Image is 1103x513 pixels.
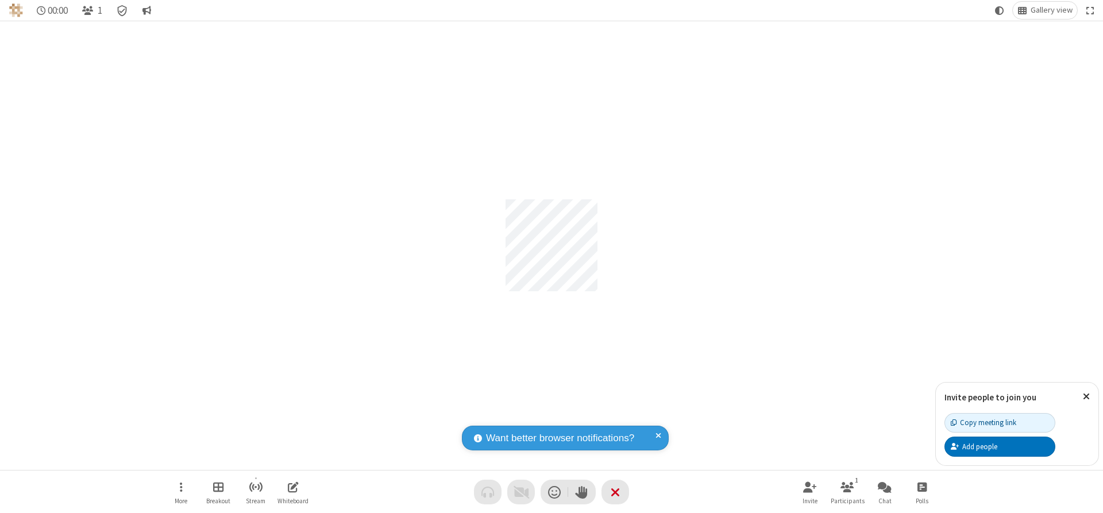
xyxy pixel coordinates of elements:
span: 00:00 [48,5,68,16]
button: End or leave meeting [601,480,629,504]
button: Change layout [1013,2,1077,19]
button: Open participant list [830,476,865,508]
button: Open participant list [77,2,107,19]
span: Whiteboard [277,497,308,504]
span: Participants [831,497,865,504]
button: Manage Breakout Rooms [201,476,236,508]
div: 1 [852,475,862,485]
button: Open poll [905,476,939,508]
button: Fullscreen [1082,2,1099,19]
button: Invite participants (Alt+I) [793,476,827,508]
span: Invite [803,497,817,504]
button: Using system theme [990,2,1009,19]
button: Close popover [1074,383,1098,411]
button: Add people [944,437,1055,456]
button: Send a reaction [541,480,568,504]
span: 1 [98,5,102,16]
button: Video [507,480,535,504]
button: Open chat [867,476,902,508]
button: Open shared whiteboard [276,476,310,508]
button: Audio problem - check your Internet connection or call by phone [474,480,502,504]
span: More [175,497,187,504]
div: Copy meeting link [951,417,1016,428]
button: Open menu [164,476,198,508]
span: Want better browser notifications? [486,431,634,446]
label: Invite people to join you [944,392,1036,403]
img: QA Selenium DO NOT DELETE OR CHANGE [9,3,23,17]
span: Gallery view [1031,6,1073,15]
span: Chat [878,497,892,504]
span: Stream [246,497,265,504]
button: Raise hand [568,480,596,504]
span: Breakout [206,497,230,504]
button: Copy meeting link [944,413,1055,433]
button: Conversation [137,2,156,19]
span: Polls [916,497,928,504]
div: Timer [32,2,73,19]
div: Meeting details Encryption enabled [111,2,133,19]
button: Start streaming [238,476,273,508]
